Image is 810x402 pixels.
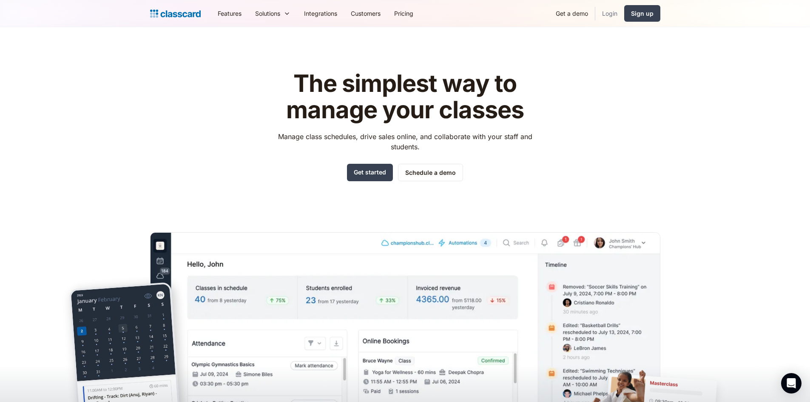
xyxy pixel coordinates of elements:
a: Get started [347,164,393,181]
div: Open Intercom Messenger [781,373,801,393]
div: Solutions [255,9,280,18]
h1: The simplest way to manage your classes [270,71,540,123]
a: Features [211,4,248,23]
a: Get a demo [549,4,595,23]
a: Login [595,4,624,23]
div: Sign up [631,9,654,18]
a: Customers [344,4,387,23]
a: Logo [150,8,201,20]
a: Sign up [624,5,660,22]
p: Manage class schedules, drive sales online, and collaborate with your staff and students. [270,131,540,152]
div: Solutions [248,4,297,23]
a: Schedule a demo [398,164,463,181]
a: Integrations [297,4,344,23]
a: Pricing [387,4,420,23]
